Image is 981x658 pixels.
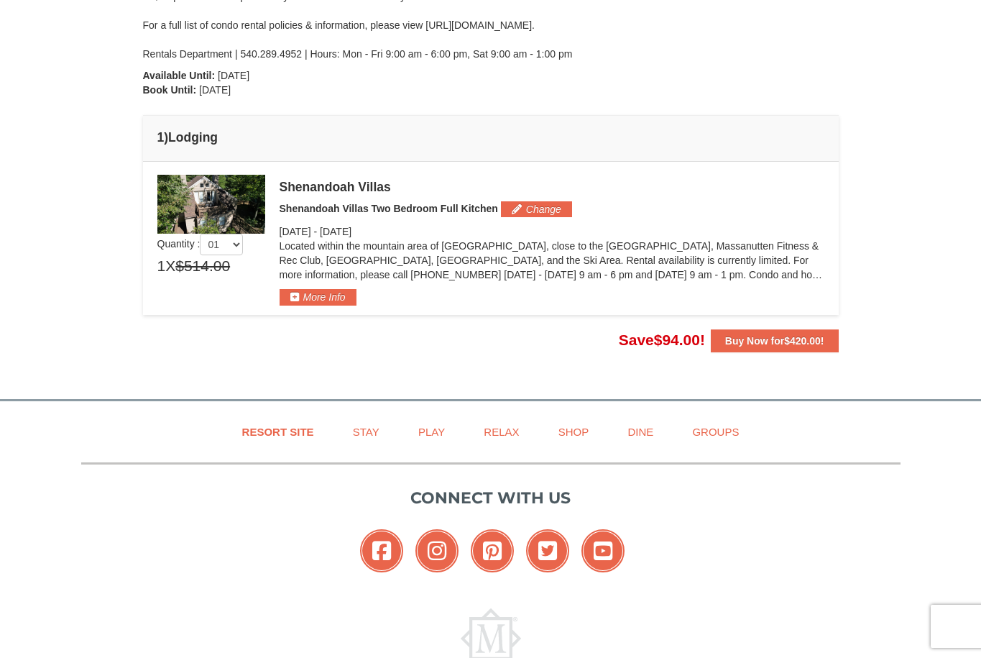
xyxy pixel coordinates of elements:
a: Play [400,416,463,448]
span: [DATE] [199,84,231,96]
span: Save ! [619,332,705,348]
div: Shenandoah Villas [280,180,824,194]
span: 1 [157,255,166,277]
span: [DATE] [218,70,249,81]
button: Buy Now for$420.00! [711,329,839,352]
button: More Info [280,289,356,305]
p: Located within the mountain area of [GEOGRAPHIC_DATA], close to the [GEOGRAPHIC_DATA], Massanutte... [280,239,824,282]
a: Resort Site [224,416,332,448]
strong: Book Until: [143,84,197,96]
span: [DATE] [280,226,311,237]
a: Groups [674,416,757,448]
span: X [165,255,175,277]
span: $420.00 [784,335,821,347]
span: Shenandoah Villas Two Bedroom Full Kitchen [280,203,498,214]
span: Quantity : [157,238,244,250]
button: Change [501,201,572,217]
img: 19219019-2-e70bf45f.jpg [157,175,265,234]
a: Dine [609,416,671,448]
span: [DATE] [320,226,351,237]
a: Relax [466,416,537,448]
a: Shop [540,416,607,448]
p: Connect with us [81,486,901,510]
span: $514.00 [175,255,230,277]
strong: Buy Now for ! [725,335,824,347]
span: - [313,226,317,237]
span: ) [164,130,168,145]
strong: Available Until: [143,70,216,81]
span: $94.00 [654,332,700,348]
h4: 1 Lodging [157,130,824,145]
a: Stay [335,416,397,448]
